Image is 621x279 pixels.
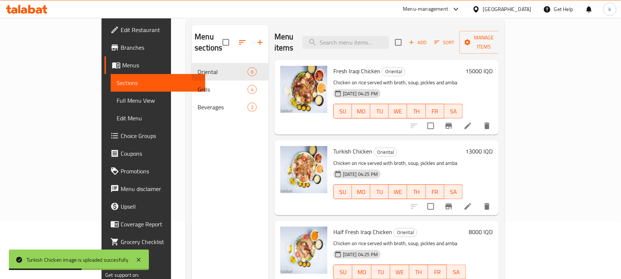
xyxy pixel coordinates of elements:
[434,38,455,47] span: Sort
[394,228,417,237] span: Oriental
[355,187,368,197] span: MO
[198,103,247,112] span: Beverages
[370,184,389,199] button: TU
[121,43,199,52] span: Branches
[433,37,457,48] button: Sort
[121,237,199,246] span: Grocery Checklist
[121,167,199,176] span: Promotions
[370,104,389,119] button: TU
[121,25,199,34] span: Edit Restaurant
[121,184,199,193] span: Menu disclaimer
[104,215,205,233] a: Coverage Report
[117,114,199,123] span: Edit Menu
[389,104,407,119] button: WE
[392,106,404,117] span: WE
[429,106,441,117] span: FR
[408,38,428,47] span: Add
[280,146,327,193] img: Turkish Chicken
[374,148,397,156] span: Oriental
[373,187,386,197] span: TU
[195,31,222,53] h2: Menu sections
[340,171,381,178] span: [DATE] 04:25 PM
[608,5,611,13] span: k
[412,267,425,278] span: TH
[337,187,349,197] span: SU
[429,187,441,197] span: FR
[450,267,463,278] span: SA
[426,184,444,199] button: FR
[444,184,463,199] button: SA
[104,39,205,56] a: Branches
[122,61,199,70] span: Menus
[104,162,205,180] a: Promotions
[333,159,463,168] p: Chicken on rice served with broth, soup, pickles and amba
[407,104,426,119] button: TH
[333,78,463,87] p: Chicken on rice served with broth, soup, pickles and amba
[333,239,466,248] p: Chicken on rice served with broth, soup, pickles and amba
[280,227,327,274] img: Half Fresh Iraqi Chicken
[104,233,205,251] a: Grocery Checklist
[333,104,352,119] button: SU
[117,78,199,87] span: Sections
[111,109,205,127] a: Edit Menu
[340,90,381,97] span: [DATE] 04:25 PM
[248,67,257,76] div: items
[440,198,458,215] button: Branch-specific-item
[117,96,199,105] span: Full Menu View
[302,36,389,49] input: search
[274,31,294,53] h2: Menu items
[218,35,234,50] span: Select all sections
[406,37,430,48] button: Add
[104,127,205,145] a: Choice Groups
[248,86,256,93] span: 4
[465,33,503,52] span: Manage items
[431,267,444,278] span: FR
[104,198,205,215] a: Upsell
[333,146,372,157] span: Turkish Chicken
[192,63,269,81] div: Oriental6
[192,81,269,98] div: Grills4
[392,187,404,197] span: WE
[248,85,257,94] div: items
[466,146,493,156] h6: 13000 IQD
[104,56,205,74] a: Menus
[337,106,349,117] span: SU
[423,199,439,214] span: Select to update
[198,67,247,76] span: Oriental
[355,267,368,278] span: MO
[248,103,257,112] div: items
[373,106,386,117] span: TU
[104,21,205,39] a: Edit Restaurant
[121,131,199,140] span: Choice Groups
[469,227,493,237] h6: 8000 IQD
[121,149,199,158] span: Coupons
[407,184,426,199] button: TH
[198,85,247,94] span: Grills
[121,220,199,229] span: Coverage Report
[459,31,509,54] button: Manage items
[333,66,380,77] span: Fresh Iraqi Chicken
[192,60,269,119] nav: Menu sections
[464,121,472,130] a: Edit menu item
[410,106,423,117] span: TH
[26,256,128,264] div: Turkish Chicken image is uploaded succesfully
[382,67,405,76] span: Oriental
[483,5,532,13] div: [GEOGRAPHIC_DATA]
[355,106,368,117] span: MO
[403,5,448,14] div: Menu-management
[478,198,496,215] button: delete
[333,184,352,199] button: SU
[447,187,460,197] span: SA
[447,106,460,117] span: SA
[423,118,439,134] span: Select to update
[464,202,472,211] a: Edit menu item
[248,68,256,75] span: 6
[352,104,370,119] button: MO
[248,104,256,111] span: 2
[426,104,444,119] button: FR
[389,184,407,199] button: WE
[375,267,387,278] span: TU
[280,66,327,113] img: Fresh Iraqi Chicken
[430,37,459,48] span: Sort items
